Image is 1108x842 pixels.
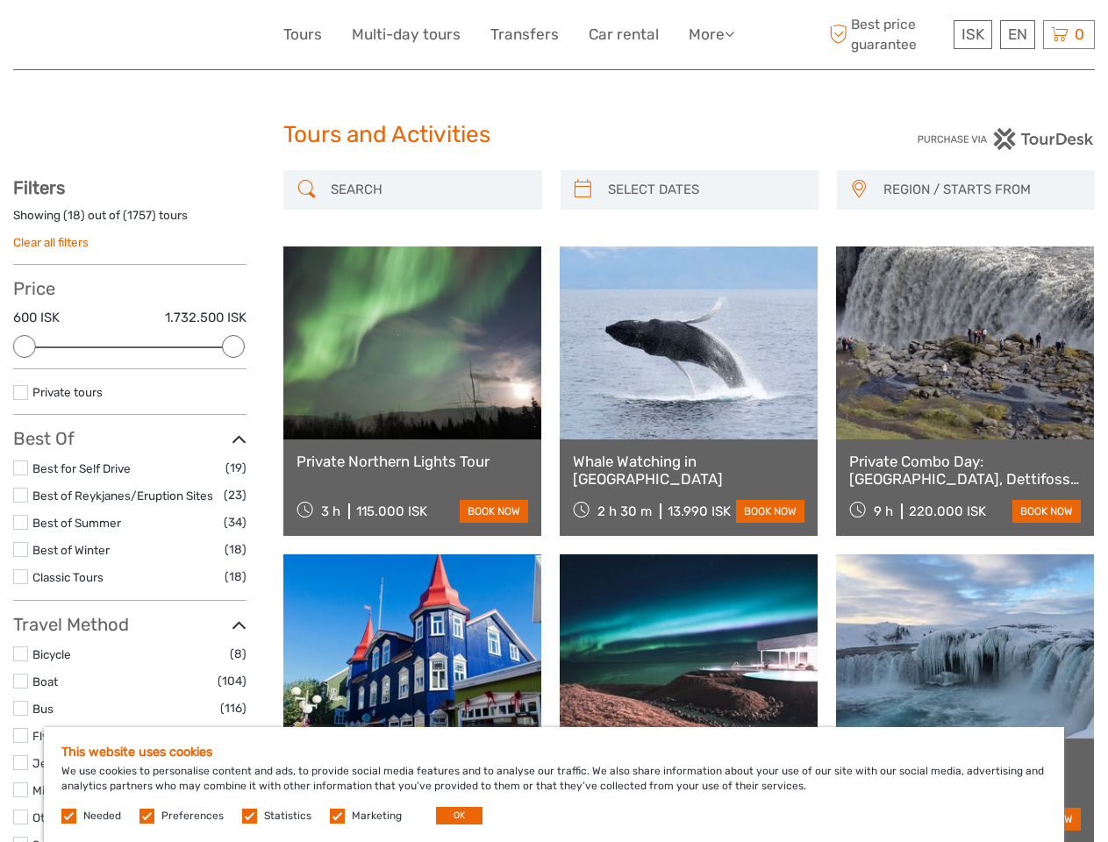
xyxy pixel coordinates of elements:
a: Bicycle [32,647,71,661]
a: Clear all filters [13,235,89,249]
label: Marketing [352,809,402,824]
a: Flying [32,729,65,743]
a: Private Combo Day: [GEOGRAPHIC_DATA], Dettifoss, Selfoss and Godafoss Waterfalls Tour [849,453,1081,489]
div: Showing ( ) out of ( ) tours [13,207,247,234]
a: Best of Summer [32,516,121,530]
a: Tours [283,22,322,47]
label: 1.732.500 ISK [165,309,247,327]
div: 115.000 ISK [356,503,427,519]
span: ISK [961,25,984,43]
h1: Tours and Activities [283,121,825,149]
a: book now [460,500,528,523]
a: book now [736,500,804,523]
a: Transfers [490,22,559,47]
a: Multi-day tours [352,22,461,47]
h5: This website uses cookies [61,745,1047,760]
span: (23) [224,485,247,505]
label: 600 ISK [13,309,60,327]
input: SELECT DATES [601,175,810,205]
a: Mini Bus / Car [32,783,108,797]
button: OK [436,807,483,824]
a: Best for Self Drive [32,461,131,475]
div: We use cookies to personalise content and ads, to provide social media features and to analyse ou... [44,727,1064,842]
p: We're away right now. Please check back later! [25,31,198,45]
span: (19) [225,458,247,478]
span: (57) [225,725,247,746]
span: 3 h [321,503,340,519]
a: More [689,22,734,47]
span: Best price guarantee [825,15,949,54]
div: EN [1000,20,1035,49]
span: (104) [218,671,247,691]
div: 13.990 ISK [668,503,731,519]
a: Whale Watching in [GEOGRAPHIC_DATA] [573,453,804,489]
a: Classic Tours [32,570,104,584]
span: (34) [224,512,247,532]
label: Preferences [161,809,224,824]
a: book now [1012,500,1081,523]
div: 220.000 ISK [909,503,986,519]
span: 9 h [874,503,893,519]
h3: Best Of [13,428,247,449]
img: PurchaseViaTourDesk.png [917,128,1095,150]
span: (116) [220,698,247,718]
a: Car rental [589,22,659,47]
span: 2 h 30 m [597,503,652,519]
label: 18 [68,207,81,224]
h3: Price [13,278,247,299]
span: (8) [230,644,247,664]
span: 0 [1072,25,1087,43]
span: (18) [225,539,247,560]
a: Private tours [32,385,103,399]
a: Private Northern Lights Tour [297,453,528,470]
a: Best of Reykjanes/Eruption Sites [32,489,213,503]
span: (18) [225,567,247,587]
label: Needed [83,809,121,824]
button: Open LiveChat chat widget [202,27,223,48]
a: Best of Winter [32,543,110,557]
a: Other / Non-Travel [32,810,134,824]
strong: Filters [13,177,65,198]
a: Bus [32,702,54,716]
input: SEARCH [324,175,533,205]
label: 1757 [127,207,152,224]
h3: Travel Method [13,614,247,635]
button: REGION / STARTS FROM [876,175,1086,204]
label: Statistics [264,809,311,824]
a: Boat [32,674,58,689]
a: Jeep / 4x4 [32,756,93,770]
